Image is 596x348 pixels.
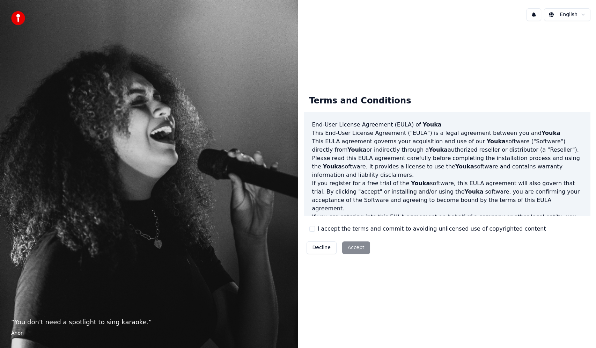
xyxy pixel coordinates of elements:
[318,225,546,233] label: I accept the terms and commit to avoiding unlicensed use of copyrighted content
[312,121,582,129] h3: End-User License Agreement (EULA) of
[347,146,366,153] span: Youka
[429,146,448,153] span: Youka
[423,121,442,128] span: Youka
[312,137,582,154] p: This EULA agreement governs your acquisition and use of our software ("Software") directly from o...
[11,317,287,327] p: “ You don't need a spotlight to sing karaoke. ”
[323,163,342,170] span: Youka
[464,188,483,195] span: Youka
[312,154,582,179] p: Please read this EULA agreement carefully before completing the installation process and using th...
[411,180,430,187] span: Youka
[312,179,582,213] p: If you register for a free trial of the software, this EULA agreement will also govern that trial...
[312,129,582,137] p: This End-User License Agreement ("EULA") is a legal agreement between you and
[312,213,582,255] p: If you are entering into this EULA agreement on behalf of a company or other legal entity, you re...
[11,11,25,25] img: youka
[487,138,506,145] span: Youka
[11,330,287,337] footer: Anon
[542,130,560,136] span: Youka
[304,90,417,112] div: Terms and Conditions
[307,241,337,254] button: Decline
[455,163,474,170] span: Youka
